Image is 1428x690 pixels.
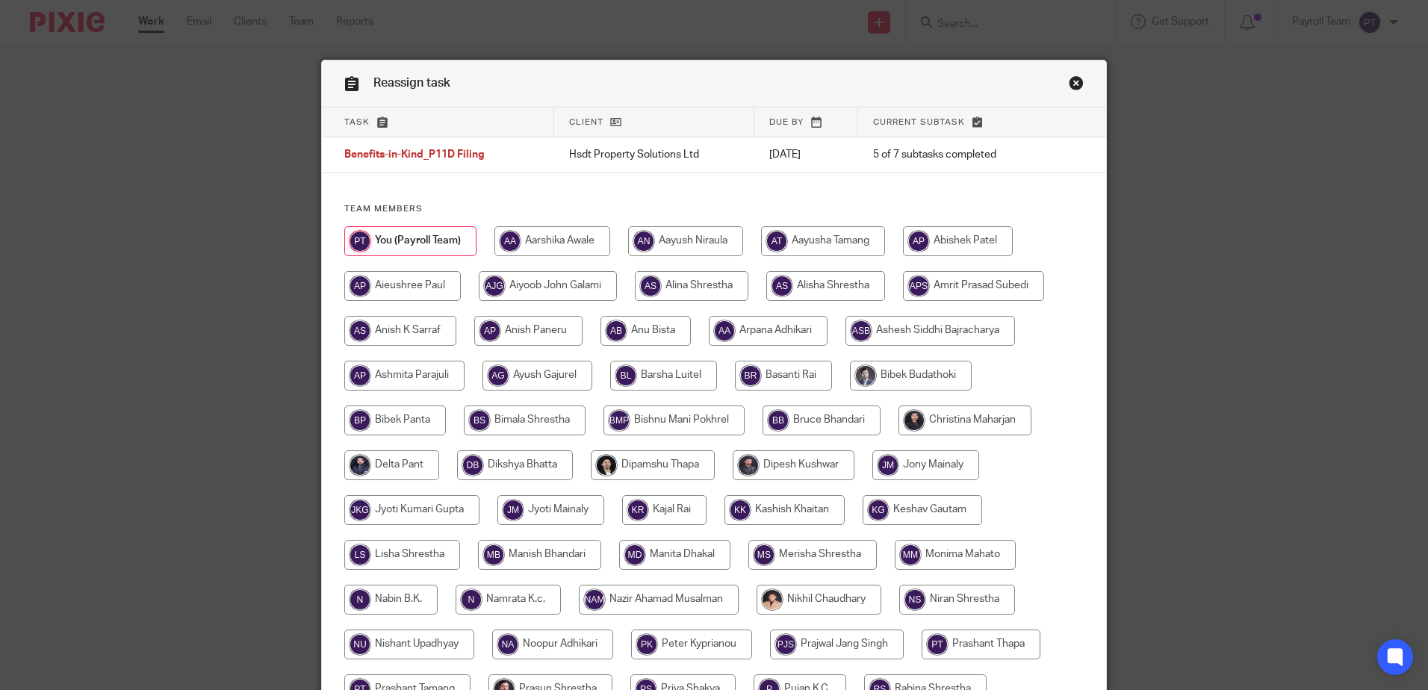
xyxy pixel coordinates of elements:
a: Close this dialog window [1069,75,1084,96]
p: [DATE] [769,147,843,162]
span: Benefits-in-Kind_P11D Filing [344,150,485,161]
span: Client [569,118,603,126]
p: Hsdt Property Solutions Ltd [569,147,739,162]
span: Reassign task [373,77,450,89]
td: 5 of 7 subtasks completed [858,137,1050,173]
span: Task [344,118,370,126]
span: Due by [769,118,804,126]
h4: Team members [344,203,1084,215]
span: Current subtask [873,118,965,126]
